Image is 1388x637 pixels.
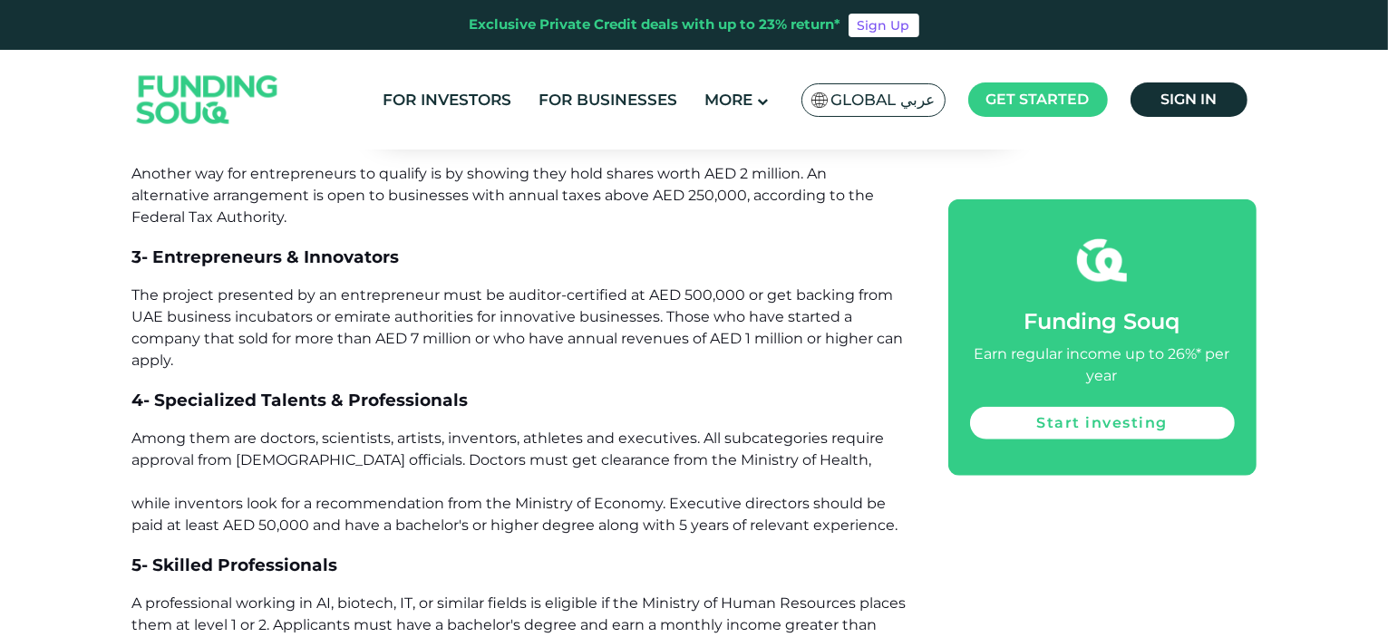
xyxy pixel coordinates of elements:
[811,92,828,108] img: SA Flag
[970,407,1235,439] a: Start investing
[132,286,904,369] span: The project presented by an entrepreneur must be auditor-certified at AED 500,000 or get backing ...
[119,54,296,146] img: Logo
[704,91,752,109] span: More
[986,91,1090,108] span: Get started
[534,85,682,115] a: For Businesses
[1024,308,1180,334] span: Funding Souq
[132,429,898,534] span: Among them are doctors, scientists, artists, inventors, athletes and executives. All subcategorie...
[1160,91,1217,108] span: Sign in
[970,343,1235,387] div: Earn regular income up to 26%* per year
[849,14,919,37] a: Sign Up
[132,555,338,575] span: 5- Skilled Professionals
[470,14,841,35] div: Exclusive Private Credit deals with up to 23% return*
[132,390,469,410] span: 4- Specialized Talents & Professionals
[1077,236,1127,285] img: fsicon
[1131,82,1247,117] a: Sign in
[378,85,516,115] a: For Investors
[831,90,936,111] span: Global عربي
[132,246,400,267] span: 3- Entrepreneurs & Innovators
